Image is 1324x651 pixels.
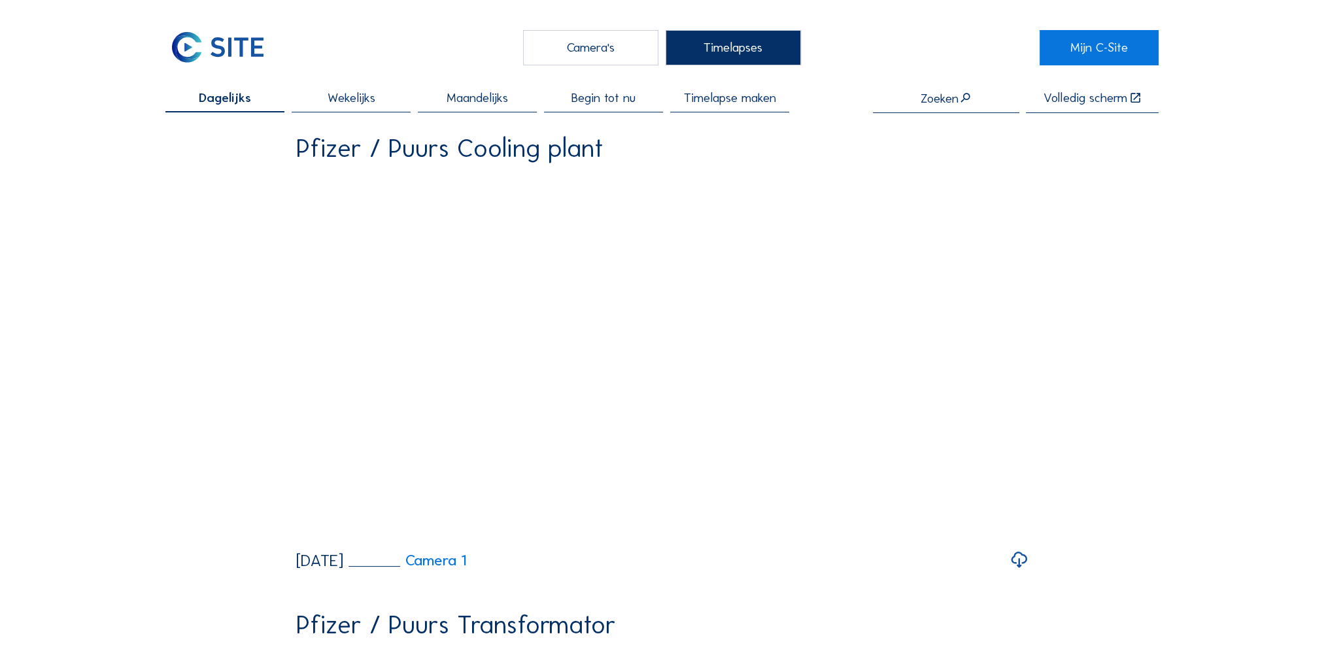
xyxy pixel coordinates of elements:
video: Your browser does not support the video tag. [296,173,1028,539]
span: Dagelijks [199,92,251,104]
img: C-SITE Logo [165,30,269,65]
a: Camera 1 [348,553,466,568]
div: Volledig scherm [1044,92,1127,105]
span: Timelapse maken [684,92,776,104]
div: Camera's [523,30,658,65]
span: Begin tot nu [571,92,636,104]
a: Mijn C-Site [1040,30,1159,65]
div: Pfizer / Puurs Cooling plant [296,136,603,161]
span: Maandelijks [447,92,508,104]
div: Timelapses [666,30,801,65]
div: Pfizer / Puurs Transformator [296,612,616,638]
span: Wekelijks [328,92,375,104]
a: C-SITE Logo [165,30,284,65]
div: [DATE] [296,552,343,569]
